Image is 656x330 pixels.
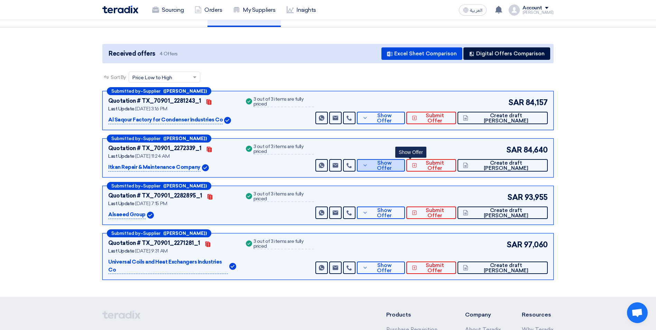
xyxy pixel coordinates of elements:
[135,248,167,254] span: [DATE] 9:31 AM
[224,117,231,124] img: Verified Account
[526,97,548,108] span: 84,157
[143,136,160,141] span: Supplier
[281,2,322,18] a: Insights
[108,153,135,159] span: Last Update
[253,97,314,107] div: 3 out of 3 items are fully priced
[506,144,522,156] span: SAR
[523,11,554,15] div: [PERSON_NAME]
[370,208,400,218] span: Show Offer
[108,192,202,200] div: Quotation # TX_70901_2282895_1
[381,47,462,60] button: Excel Sheet Comparison
[458,262,548,274] button: Create draft [PERSON_NAME]
[108,163,201,172] p: Itkan Repair & Maintenance Company
[522,311,554,319] li: Resources
[406,112,456,124] button: Submit Offer
[627,302,648,323] a: Open chat
[419,208,451,218] span: Submit Offer
[189,2,228,18] a: Orders
[147,2,189,18] a: Sourcing
[419,263,451,273] span: Submit Offer
[229,263,236,270] img: Verified Account
[357,262,405,274] button: Show Offer
[132,74,172,81] span: Price Low to High
[458,112,548,124] button: Create draft [PERSON_NAME]
[470,113,542,123] span: Create draft [PERSON_NAME]
[508,97,524,108] span: SAR
[108,211,146,219] p: Alsaeed Group
[509,4,520,16] img: profile_test.png
[406,262,456,274] button: Submit Offer
[470,8,482,13] span: العربية
[507,239,523,250] span: SAR
[406,207,456,219] button: Submit Offer
[419,113,451,123] span: Submit Offer
[108,201,135,207] span: Last Update
[253,239,314,249] div: 3 out of 3 items are fully priced
[357,159,405,172] button: Show Offer
[108,258,228,274] p: Universal Coils and Heat Exchangers Industries Co
[163,89,207,93] b: ([PERSON_NAME])
[159,51,178,57] span: 4 Offers
[406,159,456,172] button: Submit Offer
[107,135,211,143] div: –
[357,112,405,124] button: Show Offer
[163,231,207,236] b: ([PERSON_NAME])
[419,161,451,171] span: Submit Offer
[111,74,126,81] span: Sort By
[228,2,281,18] a: My Suppliers
[465,311,501,319] li: Company
[108,106,135,112] span: Last Update
[109,49,155,58] span: Received offers
[108,97,201,105] div: Quotation # TX_70901_2281243_1
[525,192,548,203] span: 93,955
[523,5,542,11] div: Account
[107,87,211,95] div: –
[111,136,140,141] span: Submitted by
[135,201,167,207] span: [DATE] 7:15 PM
[108,116,223,124] p: Al Saqour Factory for Condenser Industries Co
[370,263,400,273] span: Show Offer
[386,311,445,319] li: Products
[357,207,405,219] button: Show Offer
[463,47,550,60] button: Digital Offers Comparison
[524,144,548,156] span: 84,640
[111,184,140,188] span: Submitted by
[135,153,169,159] span: [DATE] 11:24 AM
[458,159,548,172] button: Create draft [PERSON_NAME]
[395,147,426,158] div: Show Offer
[253,144,314,155] div: 3 out of 3 items are fully priced
[143,231,160,236] span: Supplier
[524,239,548,250] span: 97,060
[107,229,211,237] div: –
[102,6,138,13] img: Teradix logo
[202,164,209,171] img: Verified Account
[470,263,542,273] span: Create draft [PERSON_NAME]
[470,208,542,218] span: Create draft [PERSON_NAME]
[163,136,207,141] b: ([PERSON_NAME])
[459,4,487,16] button: العربية
[108,248,135,254] span: Last Update
[458,207,548,219] button: Create draft [PERSON_NAME]
[370,113,400,123] span: Show Offer
[108,239,200,247] div: Quotation # TX_70901_2271281_1
[143,89,160,93] span: Supplier
[147,212,154,219] img: Verified Account
[135,106,167,112] span: [DATE] 3:16 PM
[507,192,523,203] span: SAR
[107,182,211,190] div: –
[163,184,207,188] b: ([PERSON_NAME])
[111,231,140,236] span: Submitted by
[470,161,542,171] span: Create draft [PERSON_NAME]
[111,89,140,93] span: Submitted by
[370,161,400,171] span: Show Offer
[108,144,202,153] div: Quotation # TX_70901_2272339_1
[253,192,314,202] div: 3 out of 3 items are fully priced
[143,184,160,188] span: Supplier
